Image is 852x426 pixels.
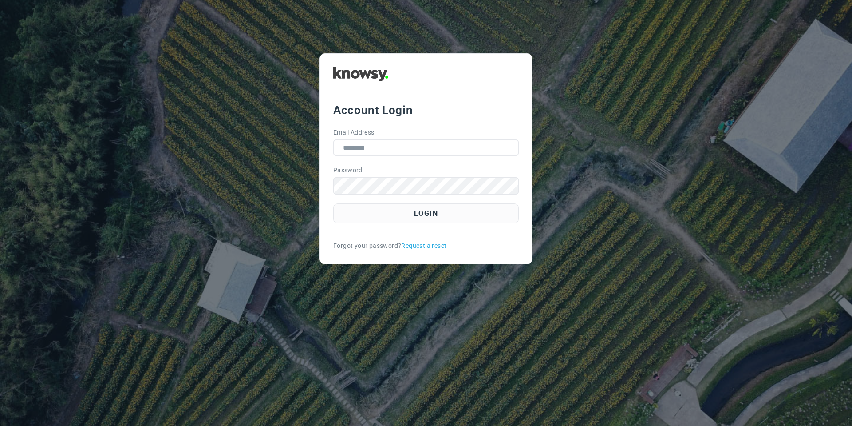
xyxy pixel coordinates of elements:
[333,241,519,251] div: Forgot your password?
[333,102,519,118] div: Account Login
[333,128,375,137] label: Email Address
[333,203,519,223] button: Login
[333,166,363,175] label: Password
[401,241,446,251] a: Request a reset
